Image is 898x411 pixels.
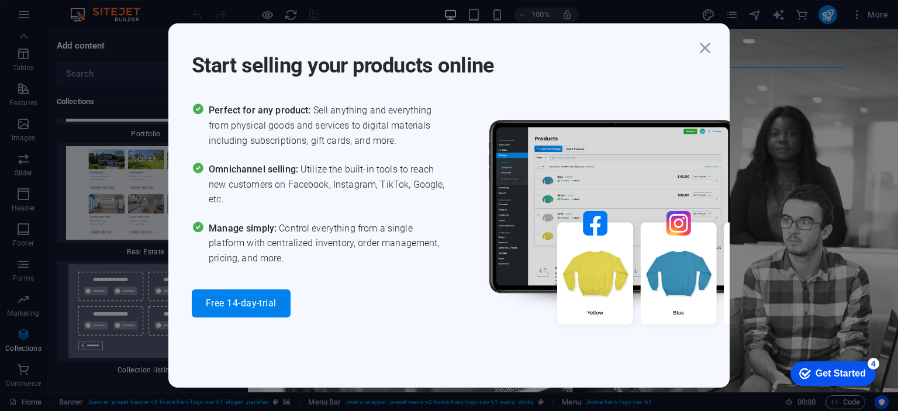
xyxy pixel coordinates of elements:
[209,221,449,266] span: Control everything from a single platform with centralized inventory, order management, pricing, ...
[209,103,449,148] span: Sell anything and everything from physical goods and services to digital materials including subs...
[87,2,98,14] div: 4
[209,105,313,116] span: Perfect for any product:
[192,37,695,80] h1: Start selling your products online
[9,6,95,30] div: Get Started 4 items remaining, 20% complete
[209,223,279,234] span: Manage simply:
[206,299,277,308] span: Free 14-day-trial
[209,164,301,175] span: Omnichannel selling:
[34,13,85,23] div: Get Started
[209,162,449,207] span: Utilize the built-in tools to reach new customers on Facebook, Instagram, TikTok, Google, etc.
[192,289,291,317] button: Free 14-day-trial
[469,103,820,358] img: promo_image.png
